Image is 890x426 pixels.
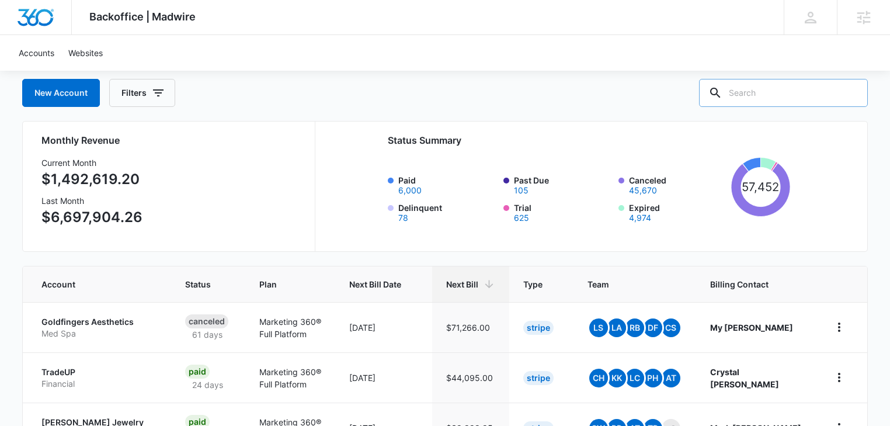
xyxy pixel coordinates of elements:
span: KK [607,369,626,387]
h2: Monthly Revenue [41,133,301,147]
span: Account [41,278,140,290]
label: Expired [629,202,726,222]
tspan: 57,452 [742,179,779,194]
p: Goldfingers Aesthetics [41,316,157,328]
p: Financial [41,378,157,390]
div: Stripe [523,321,554,335]
button: home [830,368,849,387]
a: Websites [61,35,110,71]
div: Canceled [185,314,228,328]
p: $1,492,619.20 [41,169,142,190]
div: Paid [185,365,210,379]
a: TradeUPFinancial [41,366,157,389]
h3: Current Month [41,157,142,169]
h2: Status Summary [388,133,790,147]
span: Team [587,278,665,290]
p: Med Spa [41,328,157,340]
span: DF [644,318,662,337]
input: Search [699,79,868,107]
label: Trial [514,202,611,222]
td: [DATE] [335,352,432,403]
p: Marketing 360® Full Platform [259,366,321,390]
span: LC [625,369,644,387]
td: $71,266.00 [432,302,509,352]
span: LA [607,318,626,337]
button: Past Due [514,186,529,195]
span: CS [662,318,680,337]
h3: Last Month [41,195,142,207]
td: [DATE] [335,302,432,352]
label: Canceled [629,174,726,195]
button: Canceled [629,186,657,195]
strong: Crystal [PERSON_NAME] [710,367,779,389]
span: LS [589,318,608,337]
button: Delinquent [398,214,408,222]
p: TradeUP [41,366,157,378]
span: PH [644,369,662,387]
td: $44,095.00 [432,352,509,403]
button: Filters [109,79,175,107]
p: 61 days [185,328,230,341]
p: $6,697,904.26 [41,207,142,228]
span: Next Bill [446,278,478,290]
span: Next Bill Date [349,278,401,290]
a: New Account [22,79,100,107]
span: Status [185,278,214,290]
button: Paid [398,186,422,195]
span: Type [523,278,543,290]
span: Backoffice | Madwire [89,11,196,23]
button: Trial [514,214,529,222]
button: home [830,318,849,337]
span: AT [662,369,680,387]
p: 24 days [185,379,230,391]
button: Expired [629,214,651,222]
strong: My [PERSON_NAME] [710,323,793,333]
span: RB [625,318,644,337]
p: Marketing 360® Full Platform [259,316,321,340]
span: Billing Contact [710,278,802,290]
label: Past Due [514,174,611,195]
a: Goldfingers AestheticsMed Spa [41,316,157,339]
span: Plan [259,278,321,290]
label: Delinquent [398,202,496,222]
div: Stripe [523,371,554,385]
label: Paid [398,174,496,195]
span: CH [589,369,608,387]
a: Accounts [12,35,61,71]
